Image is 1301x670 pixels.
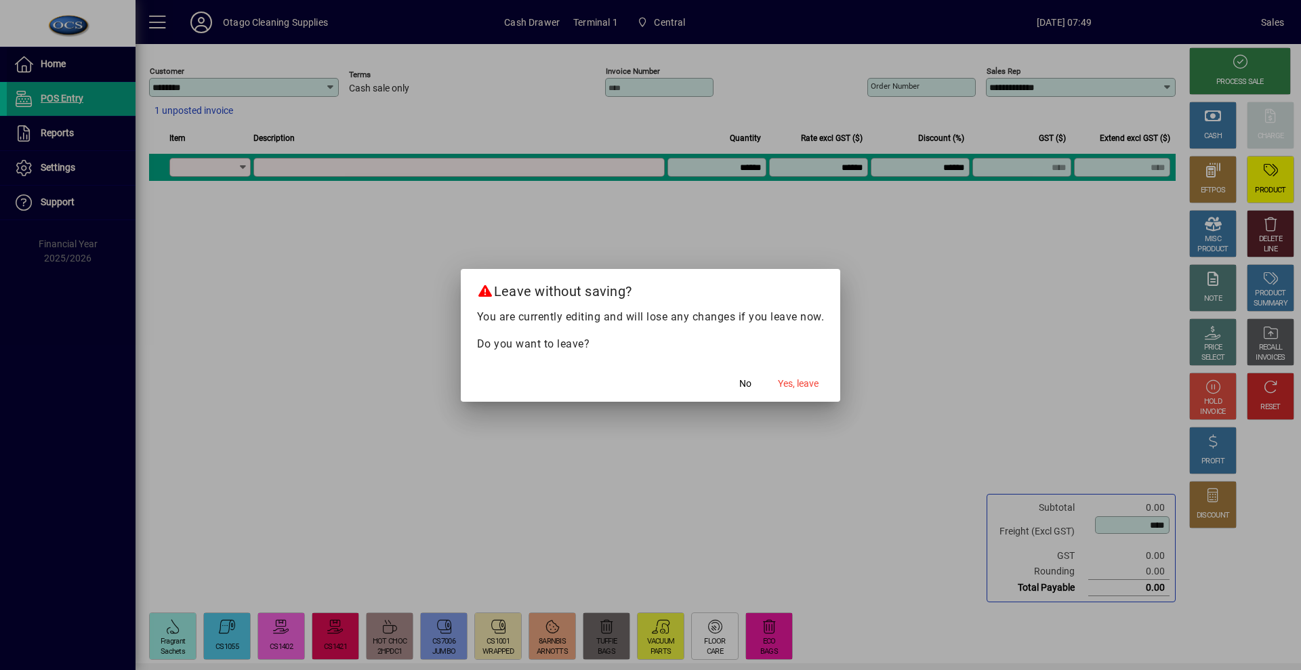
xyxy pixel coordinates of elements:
[739,377,751,391] span: No
[778,377,819,391] span: Yes, leave
[477,336,825,352] p: Do you want to leave?
[477,309,825,325] p: You are currently editing and will lose any changes if you leave now.
[461,269,841,308] h2: Leave without saving?
[724,372,767,396] button: No
[772,372,824,396] button: Yes, leave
